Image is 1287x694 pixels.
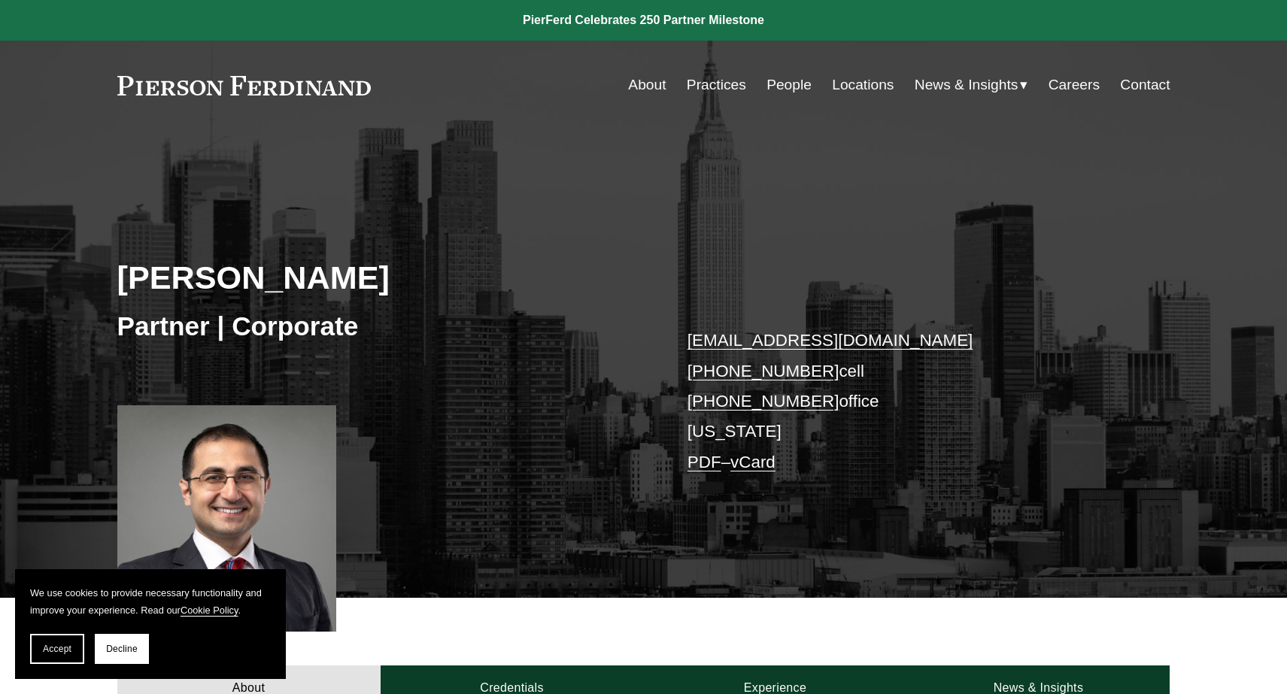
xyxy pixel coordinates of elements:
[181,605,238,616] a: Cookie Policy
[117,310,644,343] h3: Partner | Corporate
[30,634,84,664] button: Accept
[687,71,746,99] a: Practices
[688,453,721,471] a: PDF
[1049,71,1100,99] a: Careers
[688,392,839,411] a: [PHONE_NUMBER]
[730,453,776,471] a: vCard
[915,72,1018,98] span: News & Insights
[915,71,1028,99] a: folder dropdown
[688,331,973,350] a: [EMAIL_ADDRESS][DOMAIN_NAME]
[1120,71,1170,99] a: Contact
[117,258,644,297] h2: [PERSON_NAME]
[688,362,839,380] a: [PHONE_NUMBER]
[95,634,149,664] button: Decline
[832,71,894,99] a: Locations
[106,644,138,654] span: Decline
[628,71,666,99] a: About
[688,326,1126,477] p: cell office [US_STATE] –
[30,584,271,619] p: We use cookies to provide necessary functionality and improve your experience. Read our .
[15,569,286,679] section: Cookie banner
[43,644,71,654] span: Accept
[766,71,812,99] a: People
